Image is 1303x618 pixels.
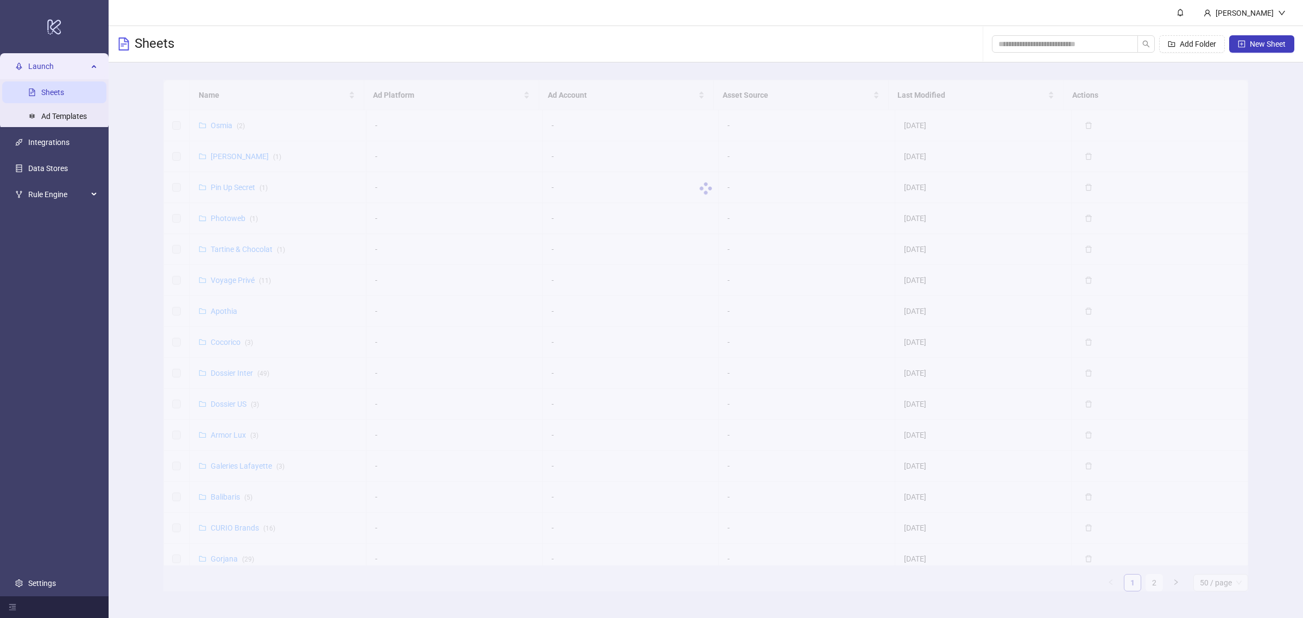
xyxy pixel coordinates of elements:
span: plus-square [1238,40,1245,48]
span: bell [1177,9,1184,16]
h3: Sheets [135,35,174,53]
span: file-text [117,37,130,51]
span: fork [15,191,23,198]
span: rocket [15,62,23,70]
a: Ad Templates [41,112,87,121]
a: Integrations [28,138,69,147]
button: New Sheet [1229,35,1294,53]
span: menu-fold [9,603,16,611]
span: Rule Engine [28,184,88,205]
span: folder-add [1168,40,1175,48]
span: down [1278,9,1286,17]
div: [PERSON_NAME] [1211,7,1278,19]
span: New Sheet [1250,40,1286,48]
a: Sheets [41,88,64,97]
span: user [1204,9,1211,17]
a: Data Stores [28,164,68,173]
span: Add Folder [1180,40,1216,48]
span: Launch [28,55,88,77]
a: Settings [28,579,56,588]
button: Add Folder [1159,35,1225,53]
span: search [1142,40,1150,48]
